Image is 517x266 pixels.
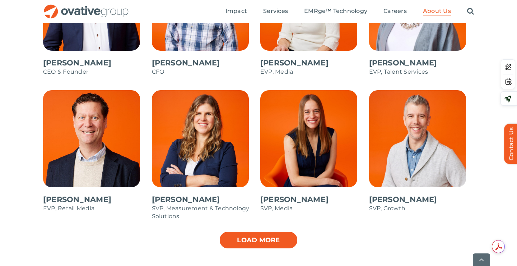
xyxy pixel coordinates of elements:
[467,8,474,15] a: Search
[304,8,367,15] a: EMRge™ Technology
[225,8,247,15] a: Impact
[383,8,407,15] a: Careers
[43,4,129,10] a: OG_Full_horizontal_RGB
[263,8,288,15] a: Services
[423,8,451,15] a: About Us
[219,231,298,249] a: Load more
